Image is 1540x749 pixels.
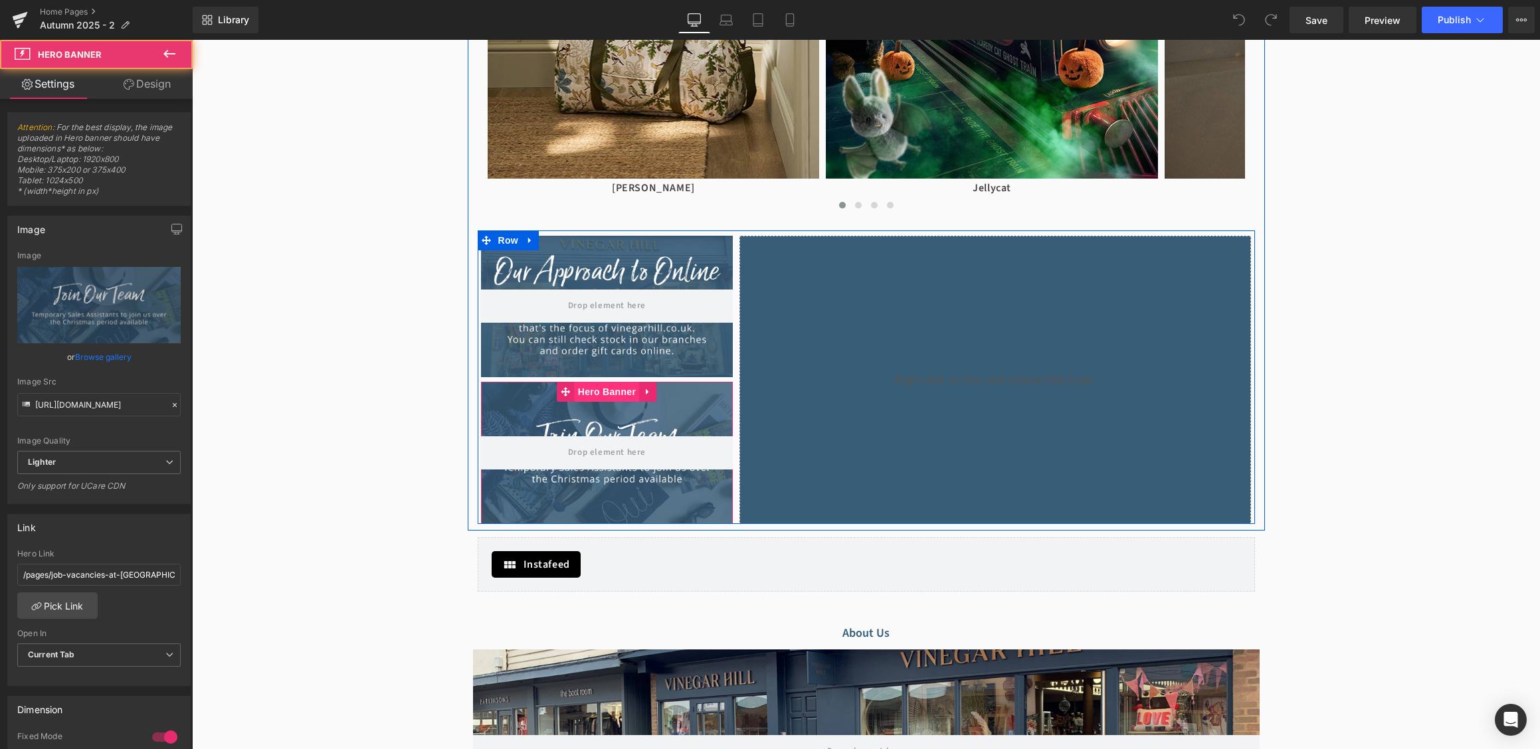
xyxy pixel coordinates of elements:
[447,342,464,362] a: Expand / Collapse
[332,517,378,533] span: Instafeed
[17,251,181,260] div: Image
[17,481,181,500] div: Only support for UCare CDN
[1349,7,1416,33] a: Preview
[303,191,330,210] span: Row
[17,122,181,205] span: : For the best display, the image uploaded in Hero banner should have dimensions* as below: Deskt...
[1226,7,1252,33] button: Undo
[99,69,195,99] a: Design
[28,649,75,659] b: Current Tab
[40,20,115,31] span: Autumn 2025 - 2
[742,7,774,33] a: Tablet
[678,7,710,33] a: Desktop
[17,436,181,446] div: Image Quality
[17,393,181,416] input: Link
[75,345,132,369] a: Browse gallery
[281,585,1068,602] h4: About Us
[634,139,966,158] p: Jellycat
[218,14,249,26] span: Library
[17,731,139,745] div: Fixed Mode
[1305,13,1327,27] span: Save
[973,139,1305,158] p: St Eval
[710,7,742,33] a: Laptop
[17,592,98,619] a: Pick Link
[17,549,181,558] div: Hero Link
[17,564,181,586] input: https://your-shop.myshopify.com
[17,350,181,364] div: or
[28,457,56,467] b: Lighter
[1508,7,1535,33] button: More
[17,515,36,533] div: Link
[774,7,806,33] a: Mobile
[1495,704,1527,736] div: Open Intercom Messenger
[1365,13,1400,27] span: Preview
[1438,15,1471,25] span: Publish
[383,342,447,362] span: Hero Banner
[17,697,63,715] div: Dimension
[17,377,181,386] div: Image Src
[330,191,347,210] a: Expand / Collapse
[40,7,193,17] a: Home Pages
[17,216,45,235] div: Image
[17,122,52,132] a: Attention
[1422,7,1503,33] button: Publish
[38,49,102,60] span: Hero Banner
[1258,7,1284,33] button: Redo
[296,139,628,158] p: [PERSON_NAME]
[193,7,258,33] a: New Library
[17,629,181,638] div: Open In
